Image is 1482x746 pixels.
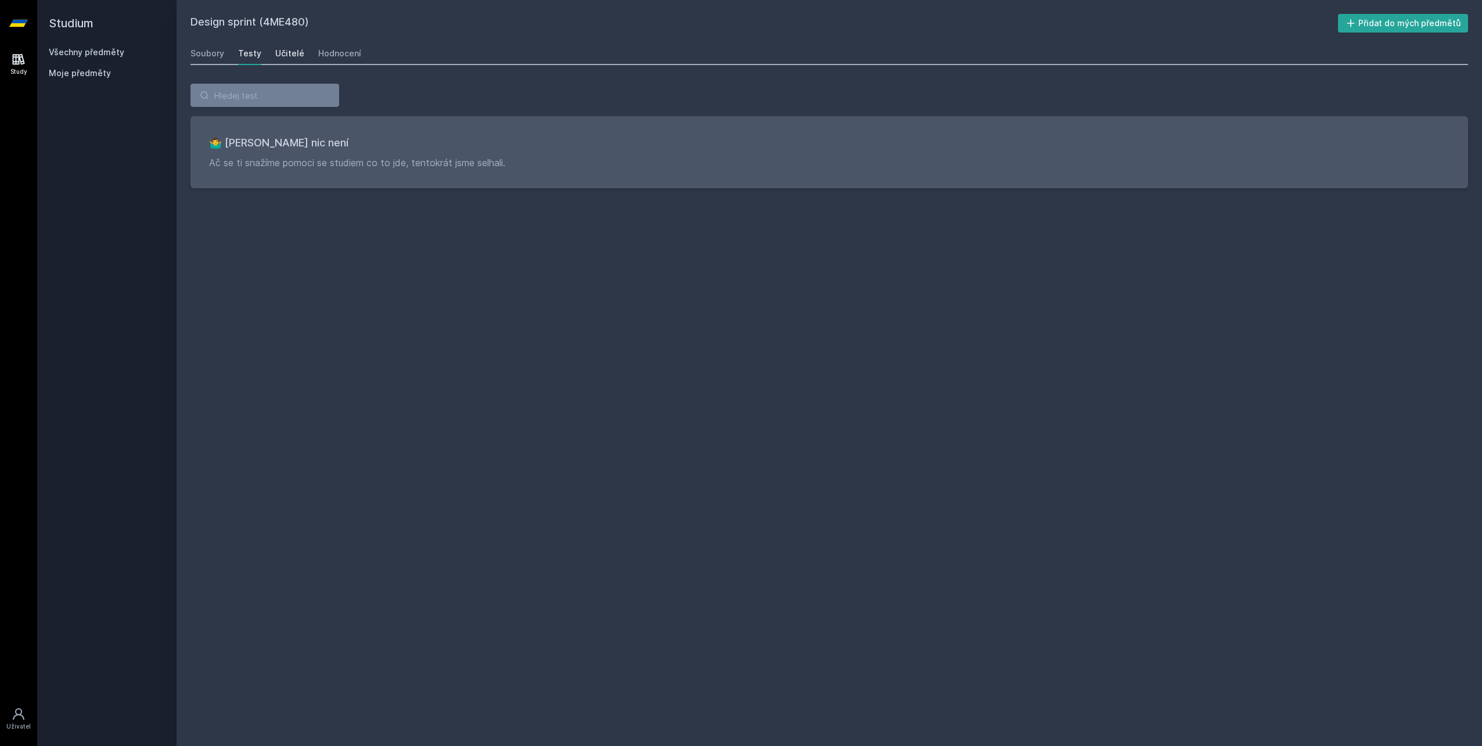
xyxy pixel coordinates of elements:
[318,48,361,59] div: Hodnocení
[6,722,31,731] div: Uživatel
[49,67,111,79] span: Moje předměty
[190,48,224,59] div: Soubory
[275,48,304,59] div: Učitelé
[190,14,1338,33] h2: Design sprint (4ME480)
[238,48,261,59] div: Testy
[49,47,124,57] a: Všechny předměty
[275,42,304,65] a: Učitelé
[1338,14,1469,33] button: Přidat do mých předmětů
[209,156,1449,170] p: Ač se ti snažíme pomoci se studiem co to jde, tentokrát jsme selhali.
[2,701,35,737] a: Uživatel
[10,67,27,76] div: Study
[190,42,224,65] a: Soubory
[209,135,1449,151] h3: 🤷‍♂️ [PERSON_NAME] nic není
[2,46,35,82] a: Study
[190,84,339,107] input: Hledej test
[238,42,261,65] a: Testy
[318,42,361,65] a: Hodnocení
